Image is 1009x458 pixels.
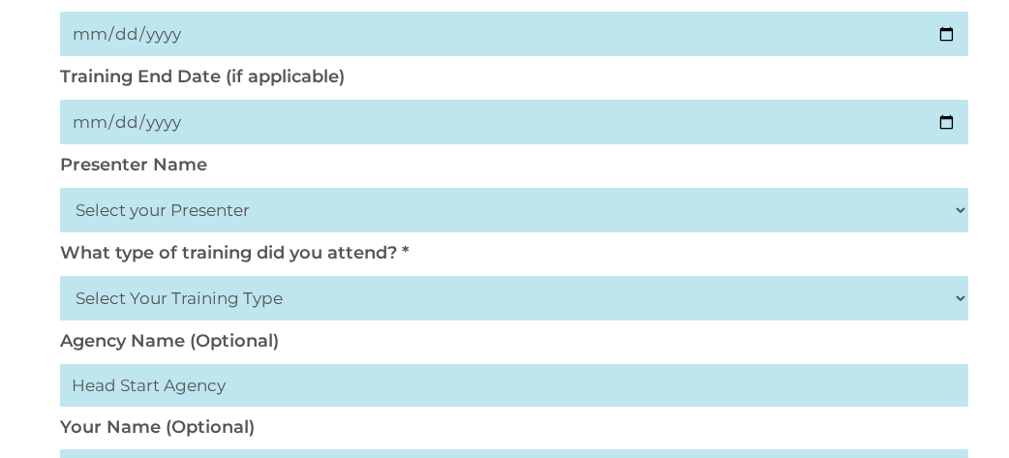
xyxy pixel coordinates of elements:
input: Head Start Agency [60,364,968,407]
label: Your Name (Optional) [60,416,255,438]
iframe: Chat Widget [693,249,1009,458]
label: What type of training did you attend? * [60,242,409,263]
label: Agency Name (Optional) [60,330,279,351]
label: Presenter Name [60,154,207,175]
label: Training End Date (if applicable) [60,66,345,87]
